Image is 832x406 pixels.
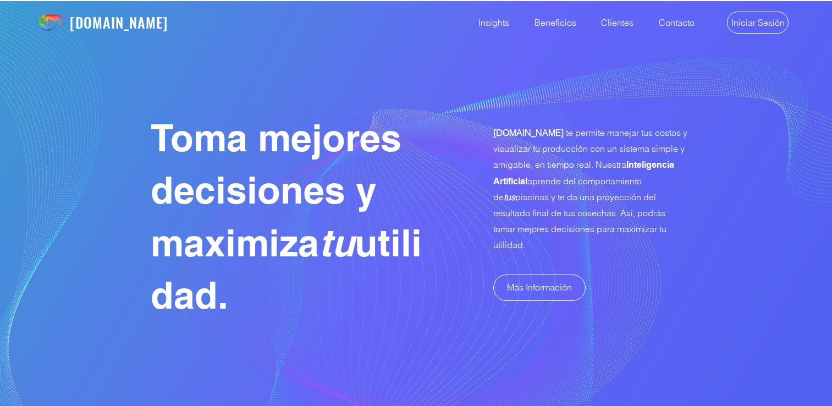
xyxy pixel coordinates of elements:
p: Beneficios [529,1,582,45]
a: Insights [461,1,517,45]
p: Insights [473,1,515,45]
a: [DOMAIN_NAME] [70,12,168,33]
a: Más Información [493,275,586,301]
nav: Site [461,1,703,45]
span: Iniciar Sesión [731,17,785,29]
a: Beneficios [517,1,585,45]
span: tu [319,221,355,265]
a: Clientes [585,1,642,45]
span: te permite manejar tus costos y visualizar tu producción con un sistema simple y amigable, en tie... [493,127,687,250]
span: Más Información [507,281,572,293]
span: [DOMAIN_NAME] [493,127,564,138]
span: tus [504,191,515,202]
span: Inteligencia Artificial [493,160,674,186]
p: Clientes [596,1,639,45]
a: Contacto [642,1,703,45]
a: Iniciar Sesión [727,12,789,34]
p: Contacto [653,1,700,45]
span: Toma mejores decisiones y maximiza utilidad. [151,116,422,317]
